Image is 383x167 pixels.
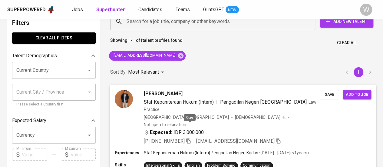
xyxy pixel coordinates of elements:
span: Teams [176,7,190,12]
span: [EMAIL_ADDRESS][DOMAIN_NAME] [196,138,275,144]
p: Please select a Country first [16,102,91,108]
a: GlintsGPT NEW [203,6,239,14]
div: Most Relevant [128,67,166,78]
button: Clear All [335,37,360,48]
span: Add to job [346,91,368,98]
nav: pagination navigation [341,67,376,77]
a: Superpoweredapp logo [7,5,55,14]
span: Save [323,91,336,98]
div: Superpowered [7,6,46,13]
span: Clear All [337,39,358,47]
span: NEW [226,7,239,13]
p: • [DATE] - [DATE] ( <1 years ) [258,150,309,156]
a: Candidates [138,6,163,14]
button: Clear All filters [12,32,96,44]
span: [PHONE_NUMBER] [144,138,184,144]
p: Showing of talent profiles found [110,37,183,48]
div: [EMAIL_ADDRESS][DOMAIN_NAME] [109,51,186,61]
p: Most Relevant [128,68,159,76]
a: Jobs [72,6,84,14]
span: [PERSON_NAME] [144,90,182,97]
p: Staf Kepaniteraan Hukum (Intern) | Pengadilan Negeri Kudus [144,150,258,156]
button: Save [320,90,339,99]
div: Expected Salary [12,115,96,127]
p: Expected Salary [12,117,46,124]
span: Staf Kepaniteraan Hukum (Intern) [144,99,214,105]
span: GlintsGPT [203,7,224,12]
button: page 1 [354,67,363,77]
input: Value [22,149,47,161]
p: Not open to relocation [144,121,186,127]
button: Open [85,131,94,139]
input: Value [71,149,96,161]
div: W [360,4,372,16]
span: [DEMOGRAPHIC_DATA] [235,114,281,120]
div: IDR 3.000.000 [144,129,204,136]
a: Superhunter [96,6,126,14]
img: cefef4ff5f68aea144e450c979b9835e.jpeg [115,90,133,108]
span: Candidates [138,7,162,12]
b: 1 - 1 [127,38,136,43]
p: Talent Demographics [12,52,57,59]
div: [GEOGRAPHIC_DATA], [GEOGRAPHIC_DATA] [144,114,229,120]
span: Jobs [72,7,83,12]
span: Add New Talent [325,18,368,25]
button: Add New Talent [320,15,373,28]
img: app logo [47,5,55,14]
b: 1 [140,38,143,43]
button: Open [85,66,94,75]
b: Expected: [150,129,172,136]
span: | [216,98,218,105]
span: Clear All filters [17,34,91,42]
p: Experiences [115,150,144,156]
a: Teams [176,6,191,14]
p: Sort By [110,68,126,76]
span: Pengadilan Negeri [GEOGRAPHIC_DATA] [220,99,307,105]
b: Superhunter [96,7,125,12]
span: [EMAIL_ADDRESS][DOMAIN_NAME] [109,53,179,58]
span: Law Practice [144,99,316,112]
button: Add to job [343,90,371,99]
div: Talent Demographics [12,50,96,62]
h6: Filters [12,18,96,28]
